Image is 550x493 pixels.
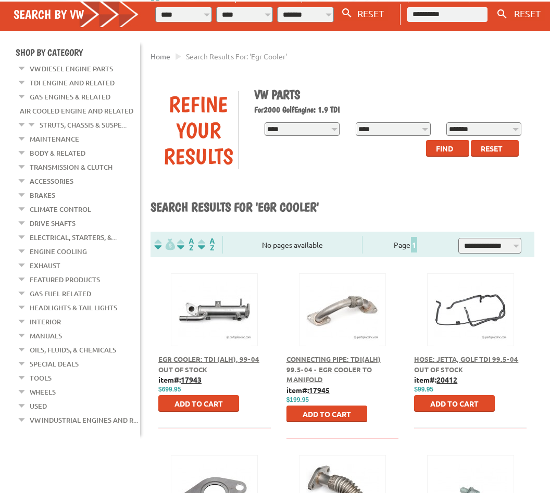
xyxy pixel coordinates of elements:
a: Wheels [30,385,56,399]
div: Refine Your Results [158,91,238,169]
span: RESET [357,8,384,19]
a: Accessories [30,174,73,188]
a: Featured Products [30,273,100,286]
button: Reset [471,140,519,157]
div: Page [362,236,449,254]
a: Manuals [30,329,62,343]
span: $199.95 [286,396,309,403]
a: Oils, Fluids, & Chemicals [30,343,116,357]
span: Add to Cart [430,399,479,408]
span: $699.95 [158,386,181,393]
a: Struts, Chassis & Suspe... [40,118,127,132]
a: Air Cooled Engine and Related [20,104,133,118]
a: Brakes [30,188,55,202]
h1: VW Parts [254,87,527,102]
span: Add to Cart [174,399,223,408]
button: RESET [510,6,545,21]
h2: 2000 Golf [254,105,527,115]
a: VW Diesel Engine Parts [30,62,113,75]
a: Drive Shafts [30,217,76,230]
button: Keyword Search [494,6,510,23]
h1: Search results for 'Egr cooler' [151,199,534,216]
button: Search By VW... [338,6,356,21]
button: Find [426,140,469,157]
a: Maintenance [30,132,79,146]
a: Climate Control [30,203,91,216]
span: Out of stock [414,365,463,374]
b: item#: [286,385,330,395]
u: 17945 [309,385,330,395]
a: Used [30,399,47,413]
a: Interior [30,315,61,328]
a: Electrical, Starters, &... [30,231,117,244]
span: Find [436,144,453,153]
a: Gas Fuel Related [30,287,91,300]
a: Hose: Jetta, Golf TDI 99.5-04 [414,355,518,363]
a: Gas Engines & Related [30,90,110,104]
a: TDI Engine and Related [30,76,115,90]
u: 17943 [181,375,202,384]
div: No pages available [223,239,361,250]
span: Engine: 1.9 TDI [294,105,340,115]
h4: Shop By Category [16,47,140,58]
button: Add to Cart [158,395,239,412]
a: Body & Related [30,146,85,160]
span: For [254,105,264,115]
b: item#: [414,375,457,384]
a: Tools [30,371,52,385]
a: Home [151,52,170,61]
b: item#: [158,375,202,384]
u: 20412 [436,375,457,384]
img: Sort by Headline [175,238,196,250]
button: RESET [353,6,388,21]
a: Exhaust [30,259,60,272]
a: Connecting Pipe: TDI(ALH) 99.5-04 - EGR Cooler to Manifold [286,355,381,384]
img: Sort by Sales Rank [196,238,217,250]
button: Add to Cart [286,406,367,422]
button: Add to Cart [414,395,495,412]
span: 1 [411,237,417,252]
span: RESET [514,8,541,19]
a: Transmission & Clutch [30,160,113,174]
a: VW Industrial Engines and R... [30,413,138,427]
h4: Search by VW [14,7,139,22]
span: Reset [481,144,503,153]
span: Search results for: 'Egr cooler' [186,52,287,61]
a: Engine Cooling [30,245,87,258]
a: Headlights & Tail Lights [30,301,117,314]
span: Add to Cart [303,409,351,419]
span: $99.95 [414,386,433,393]
a: Special Deals [30,357,79,371]
span: Out of stock [158,365,207,374]
a: EGR Cooler: TDI (ALH), 99-04 [158,355,259,363]
img: filterpricelow.svg [154,238,175,250]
